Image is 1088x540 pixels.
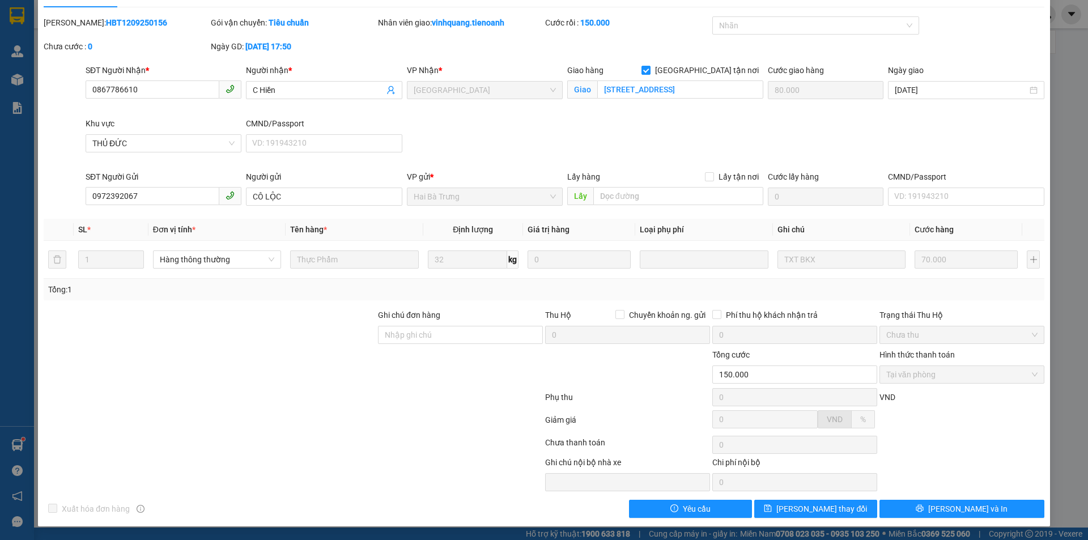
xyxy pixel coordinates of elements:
[886,366,1038,383] span: Tại văn phòng
[86,171,241,183] div: SĐT Người Gửi
[895,84,1027,96] input: Ngày giao
[414,188,556,205] span: Hai Bà Trưng
[544,391,711,411] div: Phụ thu
[567,172,600,181] span: Lấy hàng
[86,117,241,130] div: Khu vực
[860,415,866,424] span: %
[928,503,1008,515] span: [PERSON_NAME] và In
[386,86,396,95] span: user-add
[86,64,241,76] div: SĐT Người Nhận
[754,500,877,518] button: save[PERSON_NAME] thay đổi
[764,504,772,513] span: save
[432,18,504,27] b: vinhquang.tienoanh
[879,350,955,359] label: Hình thức thanh toán
[211,16,376,29] div: Gói vận chuyển:
[269,18,309,27] b: Tiêu chuẩn
[773,219,910,241] th: Ghi chú
[888,66,924,75] label: Ngày giao
[528,225,569,234] span: Giá trị hàng
[137,505,144,513] span: info-circle
[160,251,274,268] span: Hàng thông thường
[211,40,376,53] div: Ngày GD:
[915,250,1018,269] input: 0
[544,414,711,433] div: Giảm giá
[48,283,420,296] div: Tổng: 1
[378,311,440,320] label: Ghi chú đơn hàng
[768,188,883,206] input: Cước lấy hàng
[827,415,843,424] span: VND
[290,225,327,234] span: Tên hàng
[712,350,750,359] span: Tổng cước
[246,117,402,130] div: CMND/Passport
[721,309,822,321] span: Phí thu hộ khách nhận trả
[670,504,678,513] span: exclamation-circle
[378,16,543,29] div: Nhân viên giao:
[1027,250,1039,269] button: plus
[776,503,867,515] span: [PERSON_NAME] thay đổi
[768,172,819,181] label: Cước lấy hàng
[712,456,877,473] div: Chi phí nội bộ
[580,18,610,27] b: 150.000
[567,187,593,205] span: Lấy
[453,225,493,234] span: Định lượng
[683,503,711,515] span: Yêu cầu
[777,250,906,269] input: Ghi Chú
[879,500,1044,518] button: printer[PERSON_NAME] và In
[879,309,1044,321] div: Trạng thái Thu Hộ
[714,171,763,183] span: Lấy tận nơi
[246,171,402,183] div: Người gửi
[92,135,235,152] span: THỦ ĐỨC
[507,250,518,269] span: kg
[629,500,752,518] button: exclamation-circleYêu cầu
[635,219,772,241] th: Loại phụ phí
[528,250,631,269] input: 0
[567,66,603,75] span: Giao hàng
[624,309,710,321] span: Chuyển khoản ng. gửi
[879,393,895,402] span: VND
[153,225,195,234] span: Đơn vị tính
[378,326,543,344] input: Ghi chú đơn hàng
[593,187,763,205] input: Dọc đường
[407,66,439,75] span: VP Nhận
[44,40,209,53] div: Chưa cước :
[106,18,167,27] b: HBT1209250156
[48,250,66,269] button: delete
[597,80,763,99] input: Giao tận nơi
[768,66,824,75] label: Cước giao hàng
[567,80,597,99] span: Giao
[886,326,1038,343] span: Chưa thu
[915,225,954,234] span: Cước hàng
[651,64,763,76] span: [GEOGRAPHIC_DATA] tận nơi
[44,16,209,29] div: [PERSON_NAME]:
[226,191,235,200] span: phone
[57,503,134,515] span: Xuất hóa đơn hàng
[414,82,556,99] span: Thủ Đức
[888,171,1044,183] div: CMND/Passport
[545,16,710,29] div: Cước rồi :
[407,171,563,183] div: VP gửi
[290,250,418,269] input: VD: Bàn, Ghế
[545,456,710,473] div: Ghi chú nội bộ nhà xe
[88,42,92,51] b: 0
[78,225,87,234] span: SL
[768,81,883,99] input: Cước giao hàng
[246,64,402,76] div: Người nhận
[916,504,924,513] span: printer
[226,84,235,93] span: phone
[544,436,711,456] div: Chưa thanh toán
[545,311,571,320] span: Thu Hộ
[245,42,291,51] b: [DATE] 17:50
